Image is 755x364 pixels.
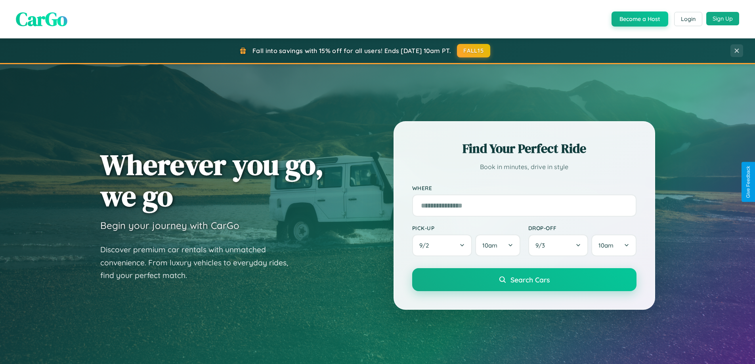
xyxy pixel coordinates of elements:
label: Drop-off [528,225,636,231]
span: 9 / 3 [535,242,549,249]
button: 9/2 [412,234,472,256]
span: 9 / 2 [419,242,433,249]
h3: Begin your journey with CarGo [100,219,239,231]
span: Search Cars [510,275,550,284]
span: Fall into savings with 15% off for all users! Ends [DATE] 10am PT. [252,47,451,55]
button: FALL15 [457,44,490,57]
span: 10am [598,242,614,249]
button: 9/3 [528,234,589,256]
button: 10am [591,234,636,256]
button: 10am [475,234,520,256]
span: 10am [482,242,497,249]
h1: Wherever you go, we go [100,149,324,212]
p: Book in minutes, drive in style [412,161,636,173]
span: CarGo [16,6,67,32]
label: Where [412,185,636,191]
button: Become a Host [612,11,668,27]
button: Sign Up [706,12,739,25]
p: Discover premium car rentals with unmatched convenience. From luxury vehicles to everyday rides, ... [100,243,298,282]
h2: Find Your Perfect Ride [412,140,636,157]
button: Search Cars [412,268,636,291]
div: Give Feedback [745,166,751,198]
button: Login [674,12,702,26]
label: Pick-up [412,225,520,231]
